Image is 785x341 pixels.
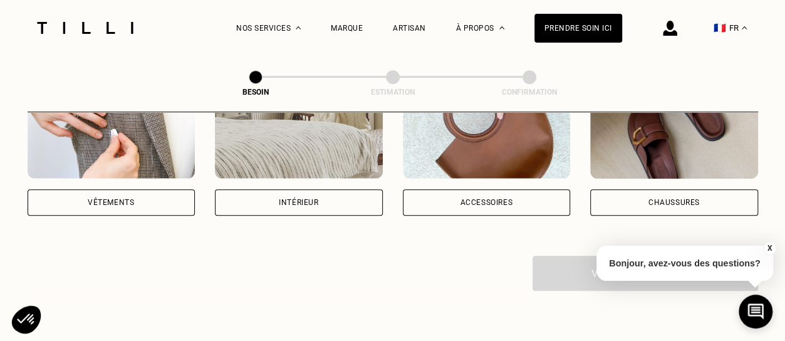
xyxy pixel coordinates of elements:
img: Chaussures [590,66,758,179]
img: Accessoires [403,66,571,179]
a: Artisan [393,24,426,33]
div: Besoin [193,88,318,97]
img: menu déroulant [742,26,747,29]
img: Intérieur [215,66,383,179]
button: X [763,241,776,255]
a: Prendre soin ici [534,14,622,43]
div: Estimation [330,88,455,97]
img: icône connexion [663,21,677,36]
img: Logo du service de couturière Tilli [33,22,138,34]
a: Marque [331,24,363,33]
span: 🇫🇷 [714,22,726,34]
div: Intérieur [279,199,318,206]
div: Accessoires [460,199,512,206]
div: Confirmation [467,88,592,97]
div: Chaussures [648,199,700,206]
img: Vêtements [28,66,195,179]
p: Bonjour, avez-vous des questions? [596,246,773,281]
div: Vêtements [88,199,134,206]
img: Menu déroulant à propos [499,26,504,29]
img: Menu déroulant [296,26,301,29]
